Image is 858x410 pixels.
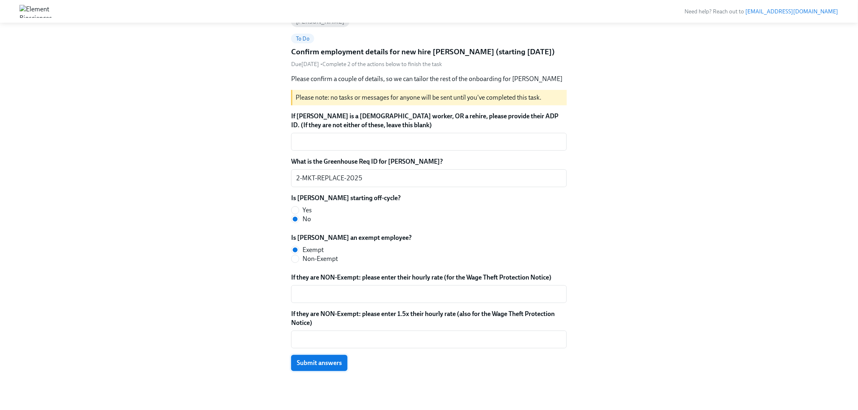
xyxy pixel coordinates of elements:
span: Saturday, September 20th 2025, 9:00 am [291,61,320,68]
span: Exempt [302,246,324,254]
img: Element Biosciences [19,5,52,18]
p: Please confirm a couple of details, so we can tailor the rest of the onboarding for [PERSON_NAME] [291,75,567,83]
div: • Complete 2 of the actions below to finish the task [291,60,442,68]
button: Submit answers [291,355,347,371]
label: Is [PERSON_NAME] an exempt employee? [291,233,412,242]
span: Need help? Reach out to [685,8,839,15]
label: What is the Greenhouse Req ID for [PERSON_NAME]? [291,157,567,166]
span: Non-Exempt [302,254,338,263]
span: Submit answers [297,359,342,367]
p: Please note: no tasks or messages for anyone will be sent until you've completed this task. [296,93,564,102]
label: If [PERSON_NAME] is a [DEMOGRAPHIC_DATA] worker, OR a rehire, please provide their ADP ID. (If th... [291,112,567,130]
span: Yes [302,206,312,215]
label: If they are NON-Exempt: please enter their hourly rate (for the Wage Theft Protection Notice) [291,273,567,282]
textarea: 2-MKT-REPLACE-2025 [296,173,562,183]
label: If they are NON-Exempt: please enter 1.5x their hourly rate (also for the Wage Theft Protection N... [291,310,567,327]
a: [EMAIL_ADDRESS][DOMAIN_NAME] [746,8,839,15]
label: Is [PERSON_NAME] starting off-cycle? [291,194,401,203]
span: No [302,215,311,224]
h5: Confirm employment details for new hire [PERSON_NAME] (starting [DATE]) [291,47,555,57]
span: To Do [291,36,314,42]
